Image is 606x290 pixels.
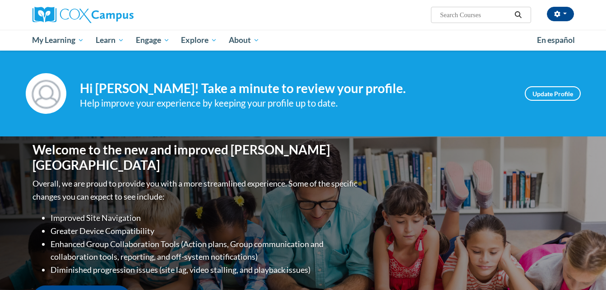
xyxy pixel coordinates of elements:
[537,35,575,45] span: En español
[90,30,130,51] a: Learn
[547,7,574,21] button: Account Settings
[51,225,360,238] li: Greater Device Compatibility
[130,30,176,51] a: Engage
[32,177,360,203] p: Overall, we are proud to provide you with a more streamlined experience. Some of the specific cha...
[96,35,124,46] span: Learn
[525,86,581,101] a: Update Profile
[51,211,360,225] li: Improved Site Navigation
[80,81,511,96] h4: Hi [PERSON_NAME]! Take a minute to review your profile.
[531,31,581,50] a: En español
[26,73,66,114] img: Profile Image
[181,35,217,46] span: Explore
[511,9,525,20] button: Search
[51,238,360,264] li: Enhanced Group Collaboration Tools (Action plans, Group communication and collaboration tools, re...
[570,254,599,283] iframe: Button to launch messaging window
[19,30,587,51] div: Main menu
[32,35,84,46] span: My Learning
[32,7,204,23] a: Cox Campus
[32,142,360,173] h1: Welcome to the new and improved [PERSON_NAME][GEOGRAPHIC_DATA]
[175,30,223,51] a: Explore
[223,30,265,51] a: About
[32,7,134,23] img: Cox Campus
[27,30,90,51] a: My Learning
[439,9,511,20] input: Search Courses
[80,96,511,111] div: Help improve your experience by keeping your profile up to date.
[136,35,170,46] span: Engage
[229,35,259,46] span: About
[51,263,360,276] li: Diminished progression issues (site lag, video stalling, and playback issues)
